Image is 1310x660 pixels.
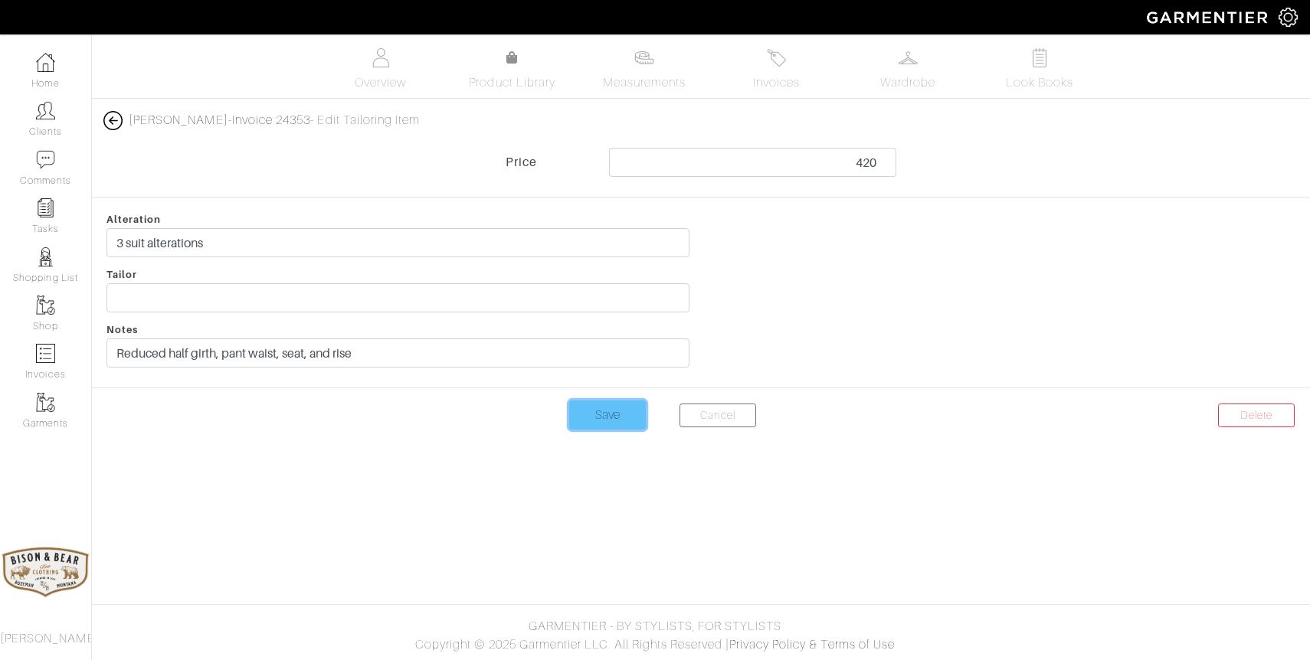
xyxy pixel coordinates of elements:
[371,48,390,67] img: basicinfo-40fd8af6dae0f16599ec9e87c0ef1c0a1fdea2edbe929e3d69a839185d80c458.svg
[1006,74,1074,92] span: Look Books
[106,324,138,335] span: Notes
[469,74,555,92] span: Product Library
[103,111,123,130] img: back_button_icon-ce25524eef7749ea780ab53ea1fea592ca0fb03e1c82d1f52373f42a7c1db72b.png
[506,155,537,169] strong: Price
[36,150,55,169] img: comment-icon-a0a6a9ef722e966f86d9cbdc48e553b5cf19dbc54f86b18d962a5391bc8f6eb6.png
[1139,4,1279,31] img: garmentier-logo-header-white-b43fb05a5012e4ada735d5af1a66efaba907eab6374d6393d1fbf88cb4ef424d.png
[591,42,699,98] a: Measurements
[415,638,725,652] span: Copyright © 2025 Garmentier LLC. All Rights Reserved.
[327,42,434,98] a: Overview
[722,42,830,98] a: Invoices
[680,404,756,427] a: Cancel
[36,198,55,217] img: reminder-icon-8004d30b9f0a5d33ae49ab947aed9ed385cf756f9e5892f1edd6e32f2345188e.png
[767,48,786,67] img: orders-27d20c2124de7fd6de4e0e44c1d41de31381a507db9b33961299e4e07d508b8c.svg
[880,74,935,92] span: Wardrobe
[603,74,686,92] span: Measurements
[106,269,137,280] span: Tailor
[129,113,228,127] a: [PERSON_NAME]
[232,113,311,127] a: Invoice 24353
[36,296,55,315] img: garments-icon-b7da505a4dc4fd61783c78ac3ca0ef83fa9d6f193b1c9dc38574b1d14d53ca28.png
[634,48,653,67] img: measurements-466bbee1fd09ba9460f595b01e5d73f9e2bff037440d3c8f018324cb6cdf7a4a.svg
[1279,8,1298,27] img: gear-icon-white-bd11855cb880d31180b6d7d6211b90ccbf57a29d726f0c71d8c61bd08dd39cc2.png
[459,49,566,92] a: Product Library
[854,42,961,98] a: Wardrobe
[36,53,55,72] img: dashboard-icon-dbcd8f5a0b271acd01030246c82b418ddd0df26cd7fceb0bd07c9910d44c42f6.png
[753,74,800,92] span: Invoices
[36,393,55,412] img: garments-icon-b7da505a4dc4fd61783c78ac3ca0ef83fa9d6f193b1c9dc38574b1d14d53ca28.png
[1218,404,1295,427] a: Delete
[36,344,55,363] img: orders-icon-0abe47150d42831381b5fb84f609e132dff9fe21cb692f30cb5eec754e2cba89.png
[36,247,55,266] img: stylists-icon-eb353228a002819b7ec25b43dbf5f0378dd9e0616d9560372ff212230b889e62.png
[36,101,55,120] img: clients-icon-6bae9207a08558b7cb47a8932f037763ab4055f8c8b6bfacd5dc20c3e0201464.png
[106,214,162,225] span: Alteration
[986,42,1093,98] a: Look Books
[569,400,646,430] input: Save
[729,638,895,652] a: Privacy Policy & Terms of Use
[355,74,406,92] span: Overview
[899,48,918,67] img: wardrobe-487a4870c1b7c33e795ec22d11cfc2ed9d08956e64fb3008fe2437562e282088.svg
[1030,48,1050,67] img: todo-9ac3debb85659649dc8f770b8b6100bb5dab4b48dedcbae339e5042a72dfd3cc.svg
